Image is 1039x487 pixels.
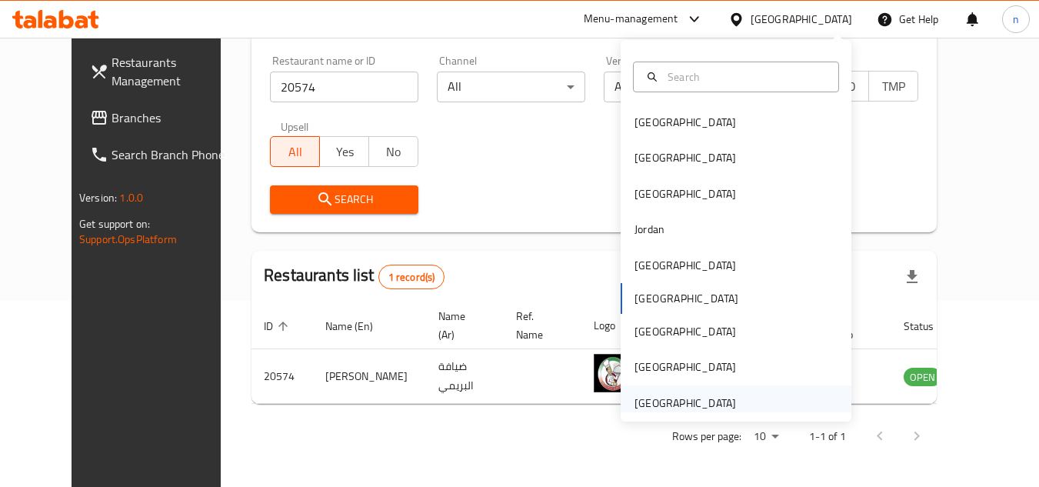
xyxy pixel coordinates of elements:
[672,427,741,446] p: Rows per page:
[282,190,406,209] span: Search
[319,136,369,167] button: Yes
[634,323,736,340] div: [GEOGRAPHIC_DATA]
[751,11,852,28] div: [GEOGRAPHIC_DATA]
[325,317,393,335] span: Name (En)
[112,108,233,127] span: Branches
[904,369,941,386] span: OPEN
[78,136,245,173] a: Search Branch Phone
[437,72,585,102] div: All
[112,53,233,90] span: Restaurants Management
[251,302,1025,404] table: enhanced table
[112,145,233,164] span: Search Branch Phone
[634,359,736,375] div: [GEOGRAPHIC_DATA]
[281,121,309,132] label: Upsell
[809,427,846,446] p: 1-1 of 1
[438,307,485,344] span: Name (Ar)
[634,185,736,202] div: [GEOGRAPHIC_DATA]
[368,136,418,167] button: No
[379,270,445,285] span: 1 record(s)
[119,188,143,208] span: 1.0.0
[264,317,293,335] span: ID
[875,75,912,98] span: TMP
[516,307,563,344] span: Ref. Name
[748,425,784,449] div: Rows per page:
[1013,11,1019,28] span: n
[604,72,752,102] div: All
[634,114,736,131] div: [GEOGRAPHIC_DATA]
[904,317,954,335] span: Status
[426,349,504,404] td: ضيافة البريمي
[270,185,418,214] button: Search
[894,259,931,295] div: Export file
[868,71,918,102] button: TMP
[277,141,314,163] span: All
[78,44,245,99] a: Restaurants Management
[264,264,445,289] h2: Restaurants list
[634,257,736,274] div: [GEOGRAPHIC_DATA]
[79,188,117,208] span: Version:
[661,68,829,85] input: Search
[79,214,150,234] span: Get support on:
[251,349,313,404] td: 20574
[634,149,736,166] div: [GEOGRAPHIC_DATA]
[270,72,418,102] input: Search for restaurant name or ID..
[270,136,320,167] button: All
[313,349,426,404] td: [PERSON_NAME]
[581,302,651,349] th: Logo
[584,10,678,28] div: Menu-management
[78,99,245,136] a: Branches
[634,395,736,412] div: [GEOGRAPHIC_DATA]
[79,229,177,249] a: Support.OpsPlatform
[594,354,632,392] img: Dhiafat Al Buraimi
[270,18,918,42] h2: Restaurant search
[375,141,412,163] span: No
[634,221,664,238] div: Jordan
[326,141,363,163] span: Yes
